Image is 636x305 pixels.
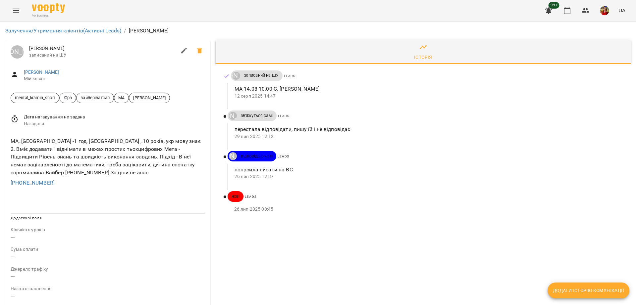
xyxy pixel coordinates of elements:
span: UA [618,7,625,14]
a: [PERSON_NAME] [228,112,237,120]
p: --- [11,233,205,241]
span: записаний на ШУ [240,72,283,78]
p: --- [11,272,205,280]
button: UA [616,4,628,17]
span: Leads [245,195,256,198]
p: field-description [11,285,205,292]
span: відповідь в чаті [237,153,276,159]
p: [PERSON_NAME] [129,27,169,35]
span: нові [228,194,244,199]
span: МА [114,95,129,101]
img: 5e634735370bbb5983f79fa1b5928c88.png [600,6,609,15]
span: записаний на ШУ [29,52,176,59]
span: 99+ [549,2,559,9]
nav: breadcrumb [5,27,631,35]
p: перестала відповідати, пишу їй і не відповідає [235,125,620,133]
p: 26 лип 2025 12:37 [235,173,620,180]
p: 29 лип 2025 12:12 [235,133,620,140]
div: Юрій Тимочко [229,112,237,120]
span: [PERSON_NAME] [29,45,176,52]
span: Юра [60,95,76,101]
p: --- [11,253,205,261]
li: / [124,27,126,35]
p: МА 14.08 10:00 С. [PERSON_NAME] [235,85,620,93]
p: field-description [11,227,205,233]
a: [PERSON_NAME] [231,72,240,80]
p: --- [11,292,205,300]
div: Юрій Тимочко [11,45,24,59]
span: Leads [278,114,290,118]
p: 12 серп 2025 14:47 [235,93,620,100]
span: [PERSON_NAME] [129,95,170,101]
span: Мій клієнт [24,75,205,82]
span: mental_kramin_short [11,95,59,101]
span: Нагадати [24,120,205,127]
a: Залучення/Утримання клієнтів(Активні Leads) [5,27,121,34]
button: Додати історію комунікації [548,283,629,298]
a: [PHONE_NUMBER] [11,180,55,186]
p: попрсила писати на ВС [235,166,620,174]
button: Menu [8,3,24,19]
a: [PERSON_NAME] [24,69,59,75]
img: Voopty Logo [32,3,65,13]
span: вайберіватсап [77,95,114,101]
div: МА, [GEOGRAPHIC_DATA] -1 год, [GEOGRAPHIC_DATA] , 10 років, укр мову знає 2. Вміє додавати і відн... [9,136,206,178]
span: Leads [278,154,289,158]
p: field-description [11,266,205,273]
div: Історія [414,53,432,61]
span: For Business [32,14,65,18]
span: Додати історію комунікації [553,286,624,294]
div: Юрій Тимочко [229,152,237,160]
a: [PERSON_NAME] [228,152,237,160]
div: Юрій Тимочко [232,72,240,80]
a: [PERSON_NAME] [11,45,24,59]
p: field-description [11,246,205,253]
span: Додаткові поля [11,216,42,220]
p: 26 лип 2025 00:45 [234,206,620,213]
span: зв'яжуться самі [237,113,277,119]
span: Leads [284,74,295,78]
span: Дата нагадування не задана [24,114,205,120]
